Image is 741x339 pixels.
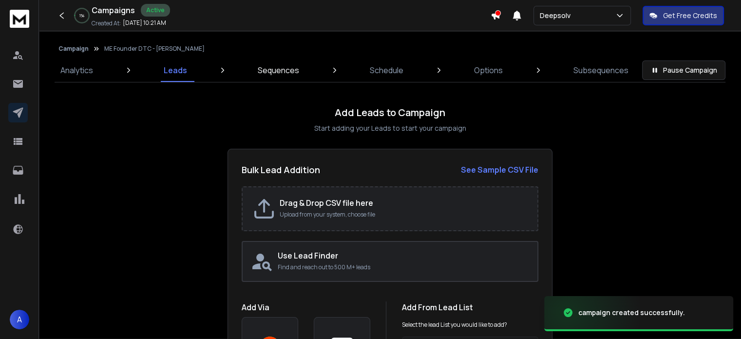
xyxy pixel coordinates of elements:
p: Get Free Credits [663,11,717,20]
a: Subsequences [568,59,634,82]
p: [DATE] 10:21 AM [123,19,166,27]
p: Created At: [92,20,121,27]
p: Start adding your Leads to start your campaign [314,123,466,133]
h2: Drag & Drop CSV file here [280,197,528,209]
a: Sequences [252,59,305,82]
p: Subsequences [573,64,628,76]
button: A [10,310,29,329]
a: Leads [158,59,193,82]
a: See Sample CSV File [461,164,538,176]
button: Get Free Credits [643,6,724,25]
h2: Use Lead Finder [278,250,530,261]
h1: Campaigns [92,4,135,16]
h1: Add From Lead List [402,301,538,313]
p: 1 % [79,13,84,19]
p: Upload from your system, choose file [280,211,528,219]
div: campaign created successfully. [578,308,685,318]
p: Schedule [370,64,403,76]
h1: Add Via [242,301,370,313]
div: Active [141,4,170,17]
h2: Bulk Lead Addition [242,163,320,177]
button: Pause Campaign [642,60,725,80]
img: logo [10,10,29,28]
p: Sequences [258,64,299,76]
a: Analytics [55,59,99,82]
p: Find and reach out to 500 M+ leads [278,263,530,271]
a: Options [468,59,509,82]
p: Leads [164,64,187,76]
button: Campaign [58,45,89,53]
p: Deepsolv [540,11,574,20]
a: Schedule [364,59,409,82]
p: ME Founder DTC - [PERSON_NAME] [104,45,205,53]
p: Options [474,64,503,76]
p: Select the lead List you would like to add? [402,321,507,329]
h1: Add Leads to Campaign [335,106,445,120]
p: Analytics [60,64,93,76]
